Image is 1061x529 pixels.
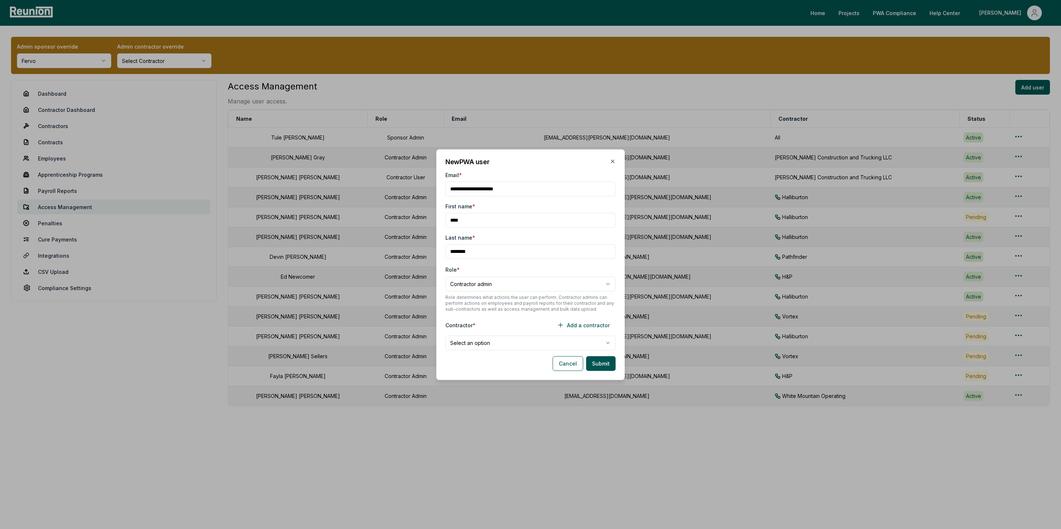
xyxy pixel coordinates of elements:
[445,202,475,210] label: First name
[445,321,476,329] label: Contractor
[586,356,616,371] button: Submit
[445,266,460,272] label: Role
[553,356,583,371] button: Cancel
[445,158,489,165] h2: New PWA user
[445,171,462,179] label: Email
[445,233,475,241] label: Last name
[445,294,616,312] p: Role determines what actions the user can perform. Contractor admins can perform actions on emplo...
[551,318,616,332] button: Add a contractor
